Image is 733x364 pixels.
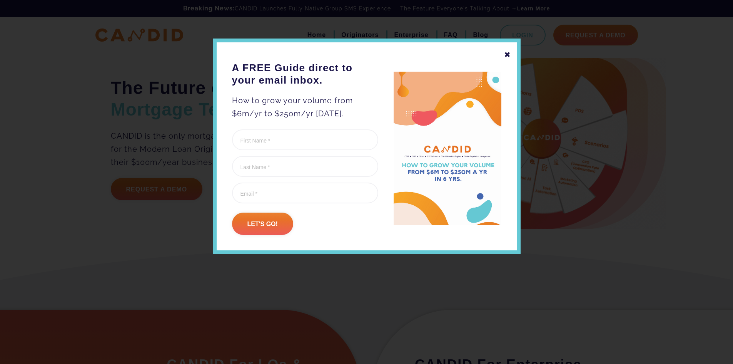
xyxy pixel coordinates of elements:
[232,94,378,120] p: How to grow your volume from $6m/yr to $250m/yr [DATE].
[232,129,378,150] input: First Name *
[232,183,378,203] input: Email *
[394,72,501,225] img: A FREE Guide direct to your email inbox.
[232,62,378,86] h3: A FREE Guide direct to your email inbox.
[504,48,511,61] div: ✖
[232,156,378,177] input: Last Name *
[232,213,293,235] input: Let's go!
